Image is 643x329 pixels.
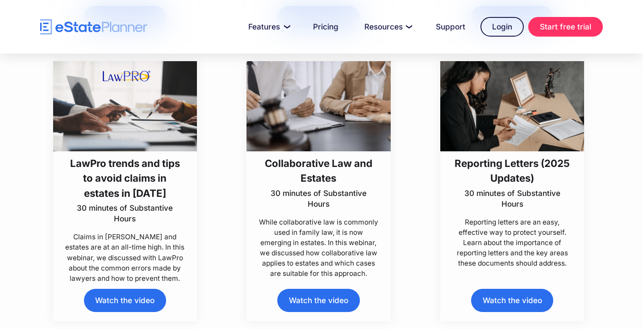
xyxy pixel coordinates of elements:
[440,61,584,268] a: Reporting Letters (2025 Updates)30 minutes of Substantive HoursReporting letters are an easy, eff...
[302,18,349,36] a: Pricing
[277,289,359,312] a: Watch the video
[65,203,184,224] p: 30 minutes of Substantive Hours
[354,18,421,36] a: Resources
[246,61,390,279] a: Collaborative Law and Estates30 minutes of Substantive HoursWhile collaborative law is commonly u...
[259,156,378,186] h3: Collaborative Law and Estates
[452,156,572,186] h3: Reporting Letters (2025 Updates)
[65,232,184,283] p: Claims in [PERSON_NAME] and estates are at an all-time high. In this webinar, we discussed with L...
[259,217,378,279] p: While collaborative law is commonly used in family law, it is now emerging in estates. In this we...
[65,156,184,200] h3: LawPro trends and tips to avoid claims in estates in [DATE]
[452,217,572,269] p: Reporting letters are an easy, effective way to protect yourself. Learn about the importance of r...
[480,17,524,37] a: Login
[425,18,476,36] a: Support
[452,188,572,209] p: 30 minutes of Substantive Hours
[53,61,197,283] a: LawPro trends and tips to avoid claims in estates in [DATE]30 minutes of Substantive HoursClaims ...
[40,19,147,35] a: home
[84,289,166,312] a: Watch the video
[528,17,603,37] a: Start free trial
[471,289,553,312] a: Watch the video
[259,188,378,209] p: 30 minutes of Substantive Hours
[238,18,298,36] a: Features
